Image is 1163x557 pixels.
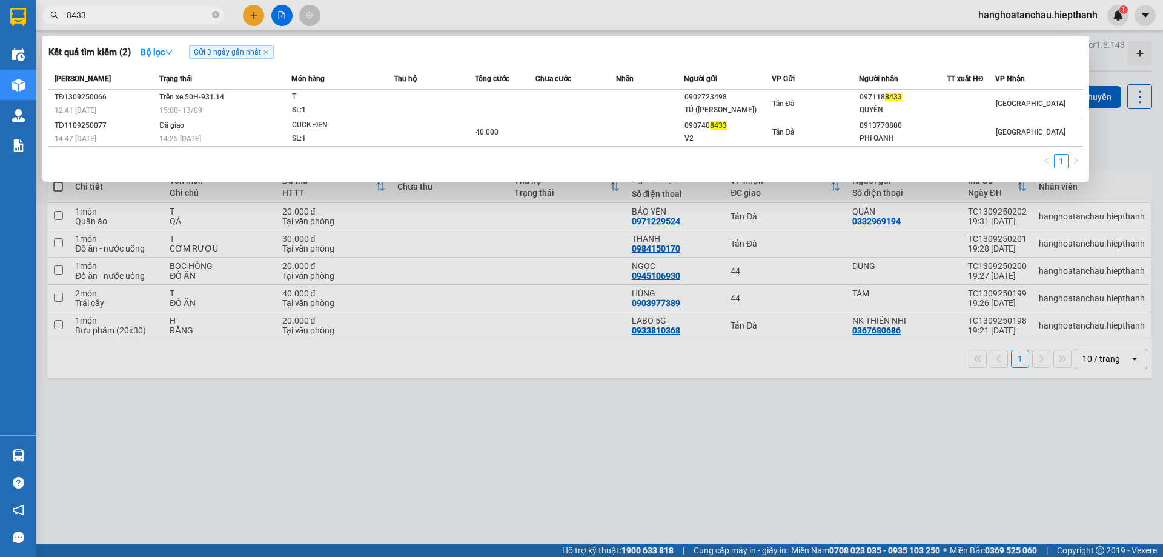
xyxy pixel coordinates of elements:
[859,75,898,83] span: Người nhận
[860,91,946,104] div: 097118
[292,90,383,104] div: T
[996,128,1065,136] span: [GEOGRAPHIC_DATA]
[12,139,25,152] img: solution-icon
[189,45,274,59] span: Gửi 3 ngày gần nhất
[1055,155,1068,168] a: 1
[860,132,946,145] div: PHI OANH
[684,132,771,145] div: V2
[772,128,795,136] span: Tản Đà
[947,75,984,83] span: TT xuất HĐ
[1043,157,1050,164] span: left
[212,10,219,21] span: close-circle
[159,121,184,130] span: Đã giao
[55,75,111,83] span: [PERSON_NAME]
[212,11,219,18] span: close-circle
[535,75,571,83] span: Chưa cước
[684,91,771,104] div: 0902723498
[684,75,717,83] span: Người gửi
[292,104,383,117] div: SL: 1
[55,106,96,115] span: 12:41 [DATE]
[159,106,202,115] span: 15:00 - 13/09
[159,93,224,101] span: Trên xe 50H-931.14
[263,49,269,55] span: close
[165,48,173,56] span: down
[13,477,24,489] span: question-circle
[55,119,156,132] div: TĐ1109250077
[131,42,183,62] button: Bộ lọcdown
[475,128,499,136] span: 40.000
[616,75,634,83] span: Nhãn
[1069,154,1083,168] button: right
[67,8,210,22] input: Tìm tên, số ĐT hoặc mã đơn
[1039,154,1054,168] button: left
[12,48,25,61] img: warehouse-icon
[55,91,156,104] div: TĐ1309250066
[995,75,1025,83] span: VP Nhận
[159,135,201,143] span: 14:25 [DATE]
[684,104,771,116] div: TÚ ([PERSON_NAME])
[885,93,902,101] span: 8433
[50,11,59,19] span: search
[141,47,173,57] strong: Bộ lọc
[394,75,417,83] span: Thu hộ
[1054,154,1069,168] li: 1
[475,75,509,83] span: Tổng cước
[1072,157,1079,164] span: right
[159,75,192,83] span: Trạng thái
[860,119,946,132] div: 0913770800
[684,119,771,132] div: 090740
[12,79,25,92] img: warehouse-icon
[292,132,383,145] div: SL: 1
[12,109,25,122] img: warehouse-icon
[291,75,325,83] span: Món hàng
[996,99,1065,108] span: [GEOGRAPHIC_DATA]
[13,504,24,516] span: notification
[860,104,946,116] div: QUYÊN
[1039,154,1054,168] li: Previous Page
[772,75,795,83] span: VP Gửi
[13,532,24,543] span: message
[292,119,383,132] div: CUCK ĐEN
[772,99,795,108] span: Tản Đà
[710,121,727,130] span: 8433
[55,135,96,143] span: 14:47 [DATE]
[1069,154,1083,168] li: Next Page
[12,449,25,462] img: warehouse-icon
[10,8,26,26] img: logo-vxr
[48,46,131,59] h3: Kết quả tìm kiếm ( 2 )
